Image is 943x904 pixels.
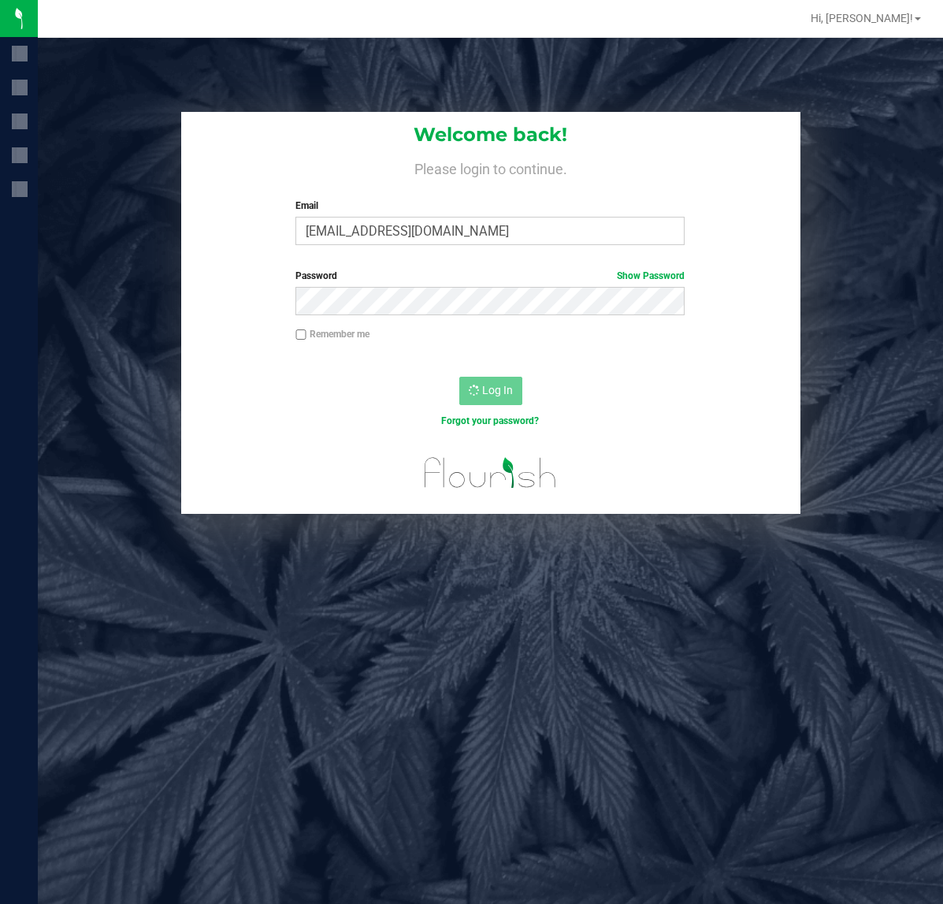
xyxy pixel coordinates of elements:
h1: Welcome back! [181,125,800,145]
span: Log In [482,384,513,396]
span: Hi, [PERSON_NAME]! [811,12,913,24]
a: Forgot your password? [441,415,539,426]
img: flourish_logo.svg [413,445,568,501]
label: Remember me [295,327,369,341]
label: Email [295,199,685,213]
a: Show Password [617,270,685,281]
input: Remember me [295,329,306,340]
span: Password [295,270,337,281]
h4: Please login to continue. [181,158,800,177]
button: Log In [459,377,522,405]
